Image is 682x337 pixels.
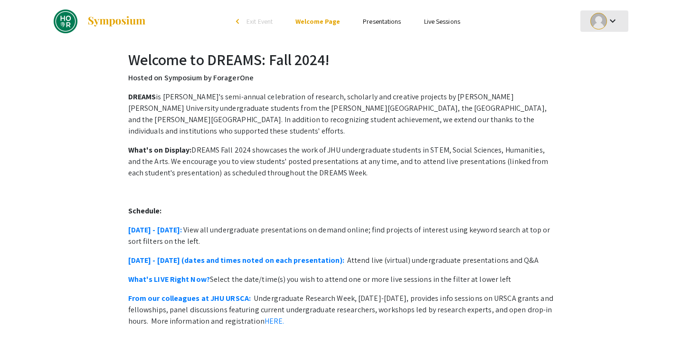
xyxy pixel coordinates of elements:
strong: Schedule: [128,206,162,216]
h2: Welcome to DREAMS: Fall 2024! [128,50,554,68]
button: Expand account dropdown [580,10,628,32]
strong: DREAMS [128,92,156,102]
strong: What's on Display: [128,145,192,155]
iframe: Chat [7,294,40,330]
p: Select the date/time(s) you wish to attend one or more live sessions in the filter at lower left [128,274,554,285]
p: DREAMS Fall 2024 showcases the work of JHU undergraduate students in STEM, Social Sciences, Human... [128,144,554,179]
p: is [PERSON_NAME]'s semi-annual celebration of research, scholarly and creative projects by [PERSO... [128,91,554,137]
a: [DATE] - [DATE]: [128,225,182,235]
a: Welcome Page [295,17,340,26]
p: View all undergraduate presentations on demand online; find projects of interest using keyword se... [128,224,554,247]
mat-icon: Expand account dropdown [607,15,618,27]
img: Symposium by ForagerOne [87,16,146,27]
p: Undergraduate Research Week, [DATE]-[DATE], provides info sessions on URSCA grants and fellowship... [128,293,554,327]
a: DREAMS: Fall 2024 [54,10,146,33]
a: What's LIVE Right Now? [128,274,210,284]
a: HERE. [265,316,284,326]
a: Presentations [363,17,401,26]
a: [DATE] - [DATE] (dates and times noted on each presentation): [128,255,344,265]
span: Exit Event [246,17,273,26]
a: Live Sessions [424,17,460,26]
a: From our colleagues at JHU URSCA: [128,293,251,303]
p: Hosted on Symposium by ForagerOne [128,72,554,84]
img: DREAMS: Fall 2024 [54,10,77,33]
p: Attend live (virtual) undergraduate presentations and Q&A [128,255,554,266]
div: arrow_back_ios [236,19,242,24]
